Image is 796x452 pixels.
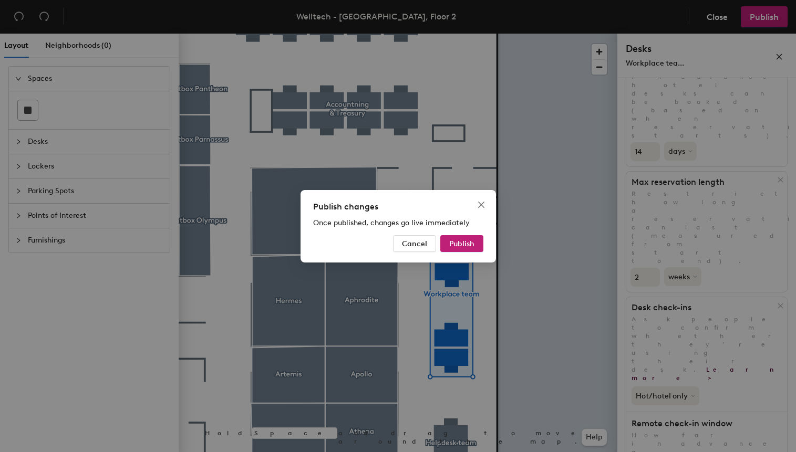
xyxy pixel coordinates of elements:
span: Cancel [402,239,427,248]
button: Publish [440,235,483,252]
div: Publish changes [313,201,483,213]
button: Close [473,196,490,213]
span: Close [473,201,490,209]
button: Cancel [393,235,436,252]
span: Publish [449,239,474,248]
span: Once published, changes go live immediately [313,218,470,227]
span: close [477,201,485,209]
